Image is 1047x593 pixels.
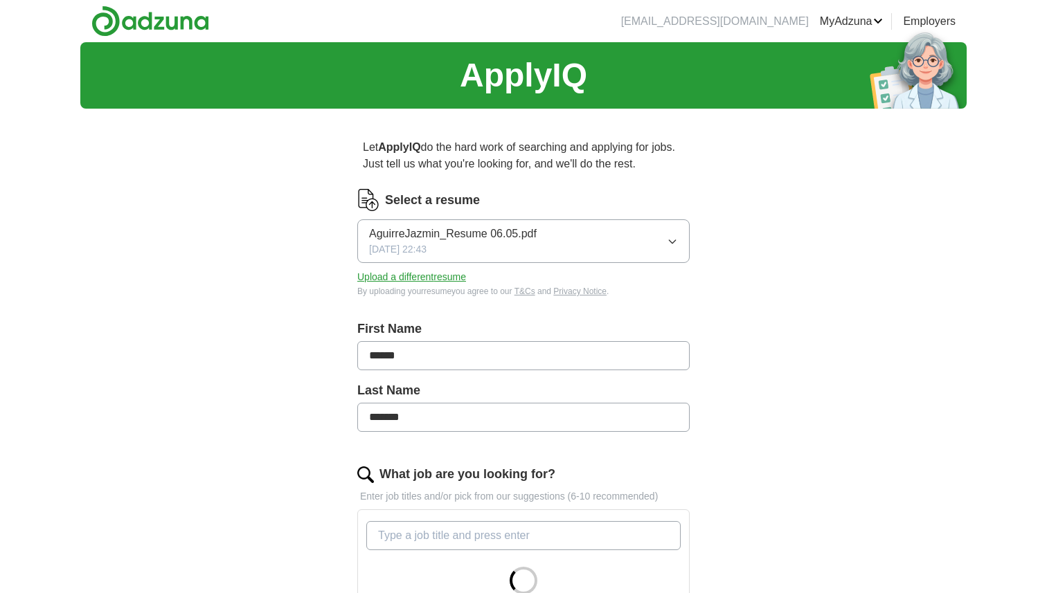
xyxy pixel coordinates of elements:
label: Last Name [357,381,690,400]
li: [EMAIL_ADDRESS][DOMAIN_NAME] [621,13,809,30]
label: What job are you looking for? [379,465,555,484]
div: By uploading your resume you agree to our and . [357,285,690,298]
a: Privacy Notice [553,286,607,296]
img: Adzuna logo [91,6,209,37]
span: AguirreJazmin_Resume 06.05.pdf [369,226,537,242]
img: search.png [357,466,374,483]
a: MyAdzuna [820,13,884,30]
span: [DATE] 22:43 [369,242,427,257]
h1: ApplyIQ [460,51,587,100]
a: Employers [903,13,956,30]
input: Type a job title and press enter [366,521,681,550]
label: First Name [357,320,690,338]
img: CV Icon [357,189,379,211]
strong: ApplyIQ [378,141,420,153]
p: Enter job titles and/or pick from our suggestions (6-10 recommended) [357,489,690,504]
button: AguirreJazmin_Resume 06.05.pdf[DATE] 22:43 [357,219,690,263]
button: Upload a differentresume [357,270,466,284]
a: T&Cs [514,286,535,296]
label: Select a resume [385,191,480,210]
p: Let do the hard work of searching and applying for jobs. Just tell us what you're looking for, an... [357,134,690,178]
